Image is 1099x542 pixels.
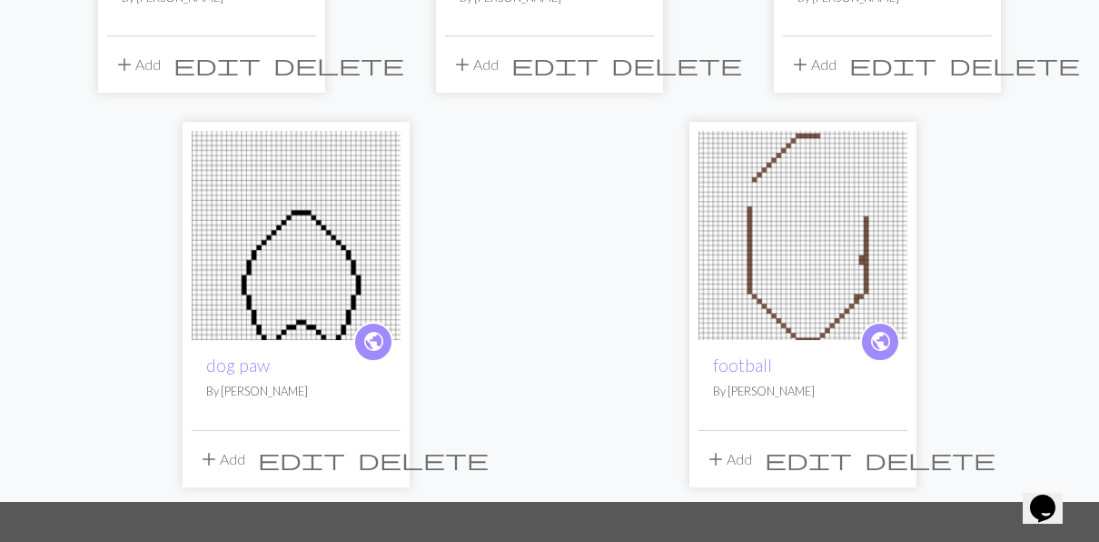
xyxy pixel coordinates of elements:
i: Edit [511,54,599,75]
a: football [713,355,772,376]
a: football [698,225,907,242]
span: add [114,52,135,77]
span: edit [511,52,599,77]
i: Edit [258,448,345,470]
a: dog paw [192,225,401,242]
button: Add [445,47,505,82]
img: football [698,131,907,340]
span: delete [358,447,489,472]
iframe: chat widget [1023,469,1081,524]
button: Edit [252,442,351,477]
span: delete [611,52,742,77]
span: add [451,52,473,77]
span: edit [173,52,261,77]
span: edit [258,447,345,472]
button: Add [192,442,252,477]
button: Edit [758,442,858,477]
span: delete [273,52,404,77]
button: Add [698,442,758,477]
i: public [869,324,892,360]
i: Edit [765,448,852,470]
img: dog paw [192,131,401,340]
i: public [362,324,385,360]
button: Add [107,47,167,82]
a: dog paw [206,355,270,376]
i: Edit [173,54,261,75]
a: public [353,322,393,362]
button: Add [783,47,843,82]
button: Edit [505,47,605,82]
span: edit [765,447,852,472]
button: Delete [351,442,495,477]
p: By [PERSON_NAME] [713,383,893,400]
span: public [869,327,892,356]
p: By [PERSON_NAME] [206,383,386,400]
span: add [789,52,811,77]
button: Delete [858,442,1002,477]
button: Delete [605,47,748,82]
button: Edit [167,47,267,82]
a: public [860,322,900,362]
span: delete [949,52,1080,77]
span: edit [849,52,936,77]
button: Edit [843,47,943,82]
span: add [198,447,220,472]
span: public [362,327,385,356]
span: delete [865,447,995,472]
span: add [705,447,727,472]
button: Delete [267,47,411,82]
i: Edit [849,54,936,75]
button: Delete [943,47,1086,82]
